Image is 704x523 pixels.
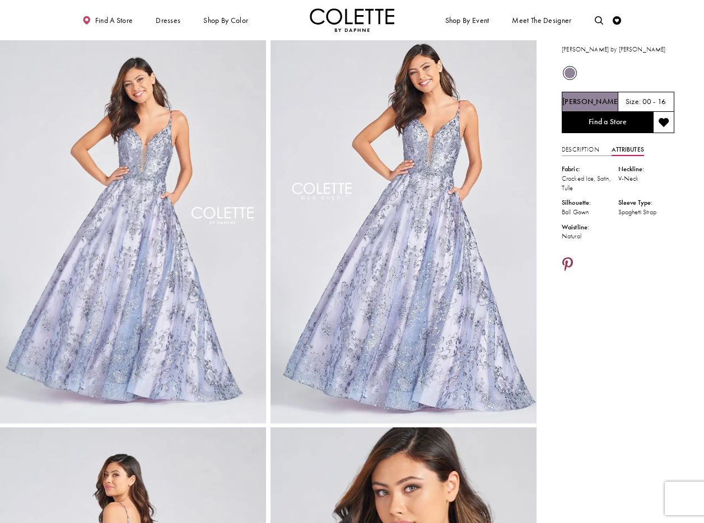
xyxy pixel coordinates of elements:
[562,65,578,81] div: Dusty Lilac
[562,198,618,208] div: Silhouette:
[153,8,183,32] span: Dresses
[562,174,618,192] div: Cracked Ice, Satin, Tulle
[562,64,674,82] div: Product color controls state depends on size chosen
[611,8,624,32] a: Check Wishlist
[203,16,248,25] span: Shop by color
[653,112,674,133] button: Add to wishlist
[626,97,641,106] span: Size:
[81,8,135,32] a: Find a store
[95,16,133,25] span: Find a store
[310,8,395,32] a: Visit Home Page
[562,144,599,156] a: Description
[642,97,666,106] h5: 00 - 16
[562,223,618,232] div: Waistline:
[562,45,674,54] h3: [PERSON_NAME] by [PERSON_NAME]
[271,25,537,423] video: Style CL12259 Colette by Daphne #1 autoplay loop mute video
[612,144,644,156] a: Attributes
[202,8,250,32] span: Shop by color
[510,8,574,32] a: Meet the designer
[562,164,618,174] div: Fabric:
[562,97,621,106] h5: Chosen color
[618,208,674,217] div: Spaghetti Strap
[512,16,571,25] span: Meet the designer
[443,8,491,32] span: Shop By Event
[562,257,574,274] a: Share using Pinterest - Opens in new tab
[562,112,653,133] a: Find a Store
[445,16,489,25] span: Shop By Event
[562,208,618,217] div: Ball Gown
[310,8,395,32] img: Colette by Daphne
[618,198,674,208] div: Sleeve Type:
[618,164,674,174] div: Neckline:
[562,232,618,241] div: Natural
[156,16,180,25] span: Dresses
[618,174,674,183] div: V-Neck
[593,8,605,32] a: Toggle search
